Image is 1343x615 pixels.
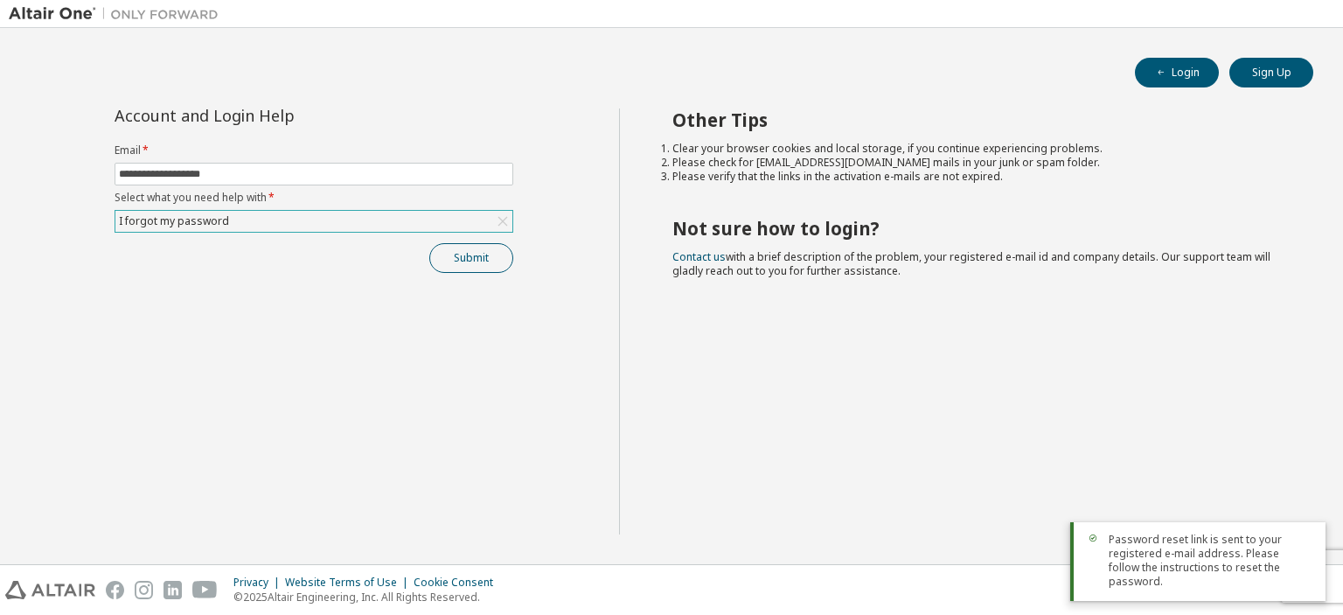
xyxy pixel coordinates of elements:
h2: Other Tips [672,108,1283,131]
h2: Not sure how to login? [672,217,1283,240]
span: Password reset link is sent to your registered e-mail address. Please follow the instructions to ... [1109,533,1312,589]
div: Account and Login Help [115,108,434,122]
img: instagram.svg [135,581,153,599]
div: I forgot my password [115,211,512,232]
label: Email [115,143,513,157]
img: linkedin.svg [164,581,182,599]
li: Please verify that the links in the activation e-mails are not expired. [672,170,1283,184]
img: Altair One [9,5,227,23]
a: Contact us [672,249,726,264]
div: I forgot my password [116,212,232,231]
button: Submit [429,243,513,273]
div: Privacy [233,576,285,590]
p: © 2025 Altair Engineering, Inc. All Rights Reserved. [233,590,504,605]
li: Please check for [EMAIL_ADDRESS][DOMAIN_NAME] mails in your junk or spam folder. [672,156,1283,170]
button: Login [1135,58,1219,87]
li: Clear your browser cookies and local storage, if you continue experiencing problems. [672,142,1283,156]
label: Select what you need help with [115,191,513,205]
img: facebook.svg [106,581,124,599]
button: Sign Up [1229,58,1313,87]
div: Website Terms of Use [285,576,414,590]
img: youtube.svg [192,581,218,599]
span: with a brief description of the problem, your registered e-mail id and company details. Our suppo... [672,249,1270,278]
div: Cookie Consent [414,576,504,590]
img: altair_logo.svg [5,581,95,599]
